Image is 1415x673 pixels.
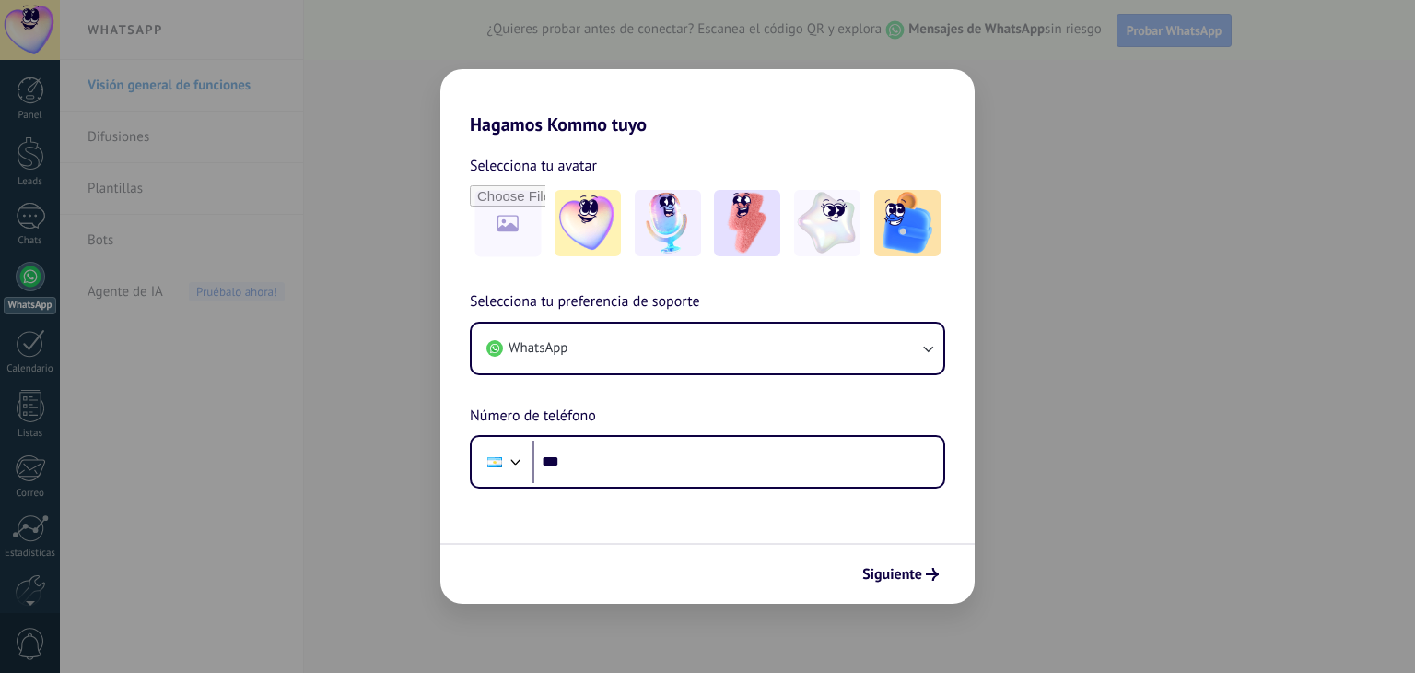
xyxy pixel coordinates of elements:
[470,405,596,429] span: Número de teléfono
[440,69,975,136] h2: Hagamos Kommo tuyo
[714,190,780,256] img: -3.jpeg
[472,324,943,373] button: WhatsApp
[470,154,597,178] span: Selecciona tu avatar
[509,339,567,358] span: WhatsApp
[635,190,701,256] img: -2.jpeg
[470,290,700,314] span: Selecciona tu preferencia de soporte
[862,568,922,581] span: Siguiente
[555,190,621,256] img: -1.jpeg
[854,559,947,590] button: Siguiente
[874,190,941,256] img: -5.jpeg
[477,443,512,481] div: Argentina: + 54
[794,190,860,256] img: -4.jpeg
